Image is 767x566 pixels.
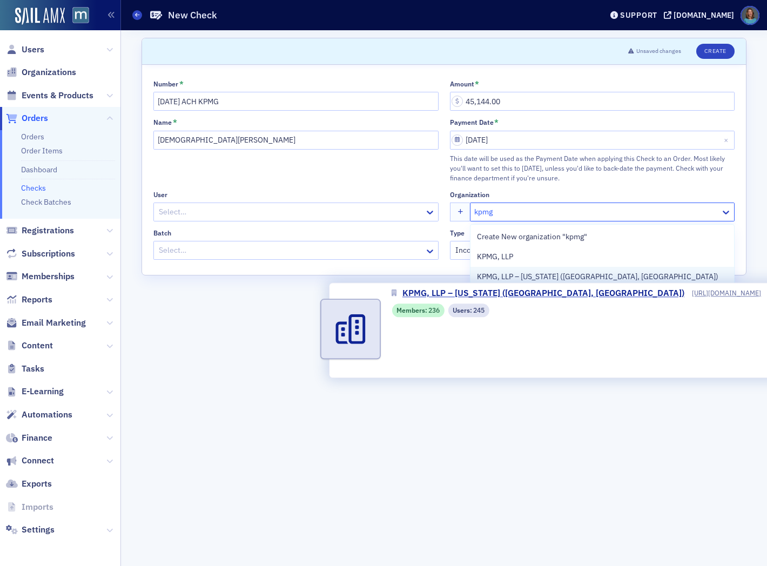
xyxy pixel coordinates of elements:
div: Users: 245 [448,304,489,317]
span: Events & Products [22,90,93,102]
span: E-Learning [22,386,64,397]
a: Email Marketing [6,317,86,329]
abbr: This field is required [173,118,177,126]
a: Events & Products [6,90,93,102]
a: Reports [6,294,52,306]
a: Organizations [6,66,76,78]
input: 0.00 [450,92,735,111]
a: Connect [6,455,54,467]
abbr: This field is required [179,80,184,87]
span: Reports [22,294,52,306]
a: Dashboard [21,165,57,174]
span: KPMG, LLP – [US_STATE] ([GEOGRAPHIC_DATA], [GEOGRAPHIC_DATA]) [402,287,684,300]
div: [DOMAIN_NAME] [674,10,734,20]
div: User [153,191,167,199]
span: Content [22,340,53,352]
a: Order Items [21,146,63,156]
span: KPMG, LLP [477,251,575,262]
div: Payment Date [450,118,494,126]
a: Orders [21,132,44,141]
span: Organizations [22,66,76,78]
input: MM/DD/YYYY [450,131,735,150]
div: Batch [153,229,171,237]
span: Unsaved changes [636,47,681,56]
span: Orders [22,112,48,124]
a: E-Learning [6,386,64,397]
a: Memberships [6,271,75,282]
span: Finance [22,432,52,444]
div: Name [153,118,172,126]
div: Organization [450,191,489,199]
a: Automations [6,409,72,421]
abbr: This field is required [494,118,499,126]
span: Email Marketing [22,317,86,329]
img: SailAMX [15,8,65,25]
span: Users : [453,305,473,315]
span: Subscriptions [22,248,75,260]
a: Finance [6,432,52,444]
button: [DOMAIN_NAME] [664,11,738,19]
abbr: This field is required [475,80,479,87]
a: Imports [6,501,53,513]
div: Members: 236 [392,304,444,317]
span: Connect [22,455,54,467]
div: Type [450,229,465,237]
div: This date will be used as the Payment Date when applying this Check to an Order. Most likely you'... [450,153,735,183]
span: Users [22,44,44,56]
span: Imports [22,501,53,513]
a: Content [6,340,53,352]
button: Create [696,44,735,59]
a: Registrations [6,225,74,237]
a: Subscriptions [6,248,75,260]
button: Close [720,131,735,150]
span: Settings [22,524,55,536]
div: Number [153,80,178,88]
span: Members : [396,305,428,315]
div: Amount [450,80,474,88]
span: Registrations [22,225,74,237]
span: Tasks [22,363,44,375]
span: KPMG, LLP – Maryland (Baltimore, MD) [477,271,718,282]
a: Check Batches [21,197,71,207]
div: Support [620,10,657,20]
a: Exports [6,478,52,490]
a: Orders [6,112,48,124]
span: Profile [741,6,759,25]
img: SailAMX [72,7,89,24]
a: Settings [6,524,55,536]
a: Checks [21,183,46,193]
span: Memberships [22,271,75,282]
a: Tasks [6,363,44,375]
a: KPMG, LLP – [US_STATE] ([GEOGRAPHIC_DATA], [GEOGRAPHIC_DATA]) [392,287,692,300]
h1: New Check [168,9,217,22]
span: Automations [22,409,72,421]
a: View Homepage [65,7,89,25]
span: Exports [22,478,52,490]
span: Create New organization "kpmg" [477,231,587,242]
a: Users [6,44,44,56]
